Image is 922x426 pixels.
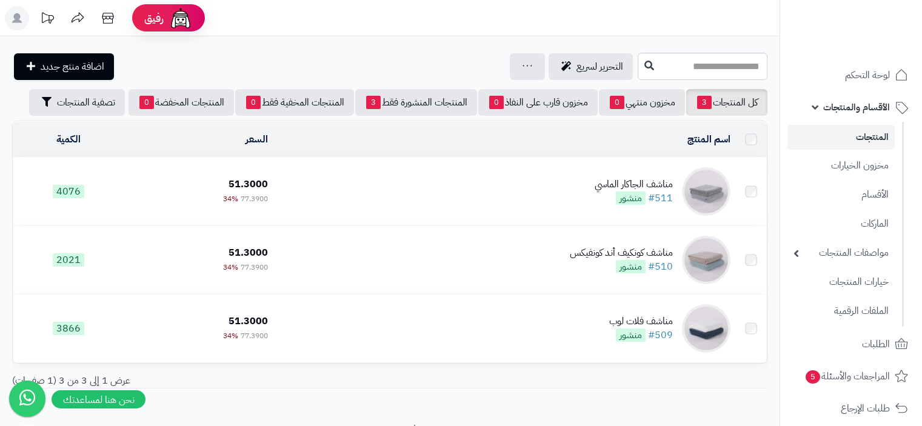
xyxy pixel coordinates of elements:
div: عرض 1 إلى 3 من 3 (1 صفحات) [3,374,390,388]
a: لوحة التحكم [787,61,915,90]
a: #510 [648,259,673,274]
span: 34% [223,193,238,204]
span: 3866 [53,322,84,335]
a: #509 [648,328,673,342]
a: المنتجات [787,125,895,150]
span: 77.3900 [241,193,268,204]
span: لوحة التحكم [845,67,890,84]
span: 0 [489,96,504,109]
a: المنتجات المخفضة0 [129,89,234,116]
a: الملفات الرقمية [787,298,895,324]
a: اضافة منتج جديد [14,53,114,80]
a: خيارات المنتجات [787,269,895,295]
a: الكمية [56,132,81,147]
a: مخزون قارب على النفاذ0 [478,89,598,116]
a: تحديثات المنصة [32,6,62,33]
a: الماركات [787,211,895,237]
span: التحرير لسريع [576,59,623,74]
span: اضافة منتج جديد [41,59,104,74]
a: #511 [648,191,673,205]
span: منشور [616,191,646,205]
span: منشور [616,328,646,342]
a: الطلبات [787,330,915,359]
a: كل المنتجات3 [686,89,767,116]
span: 51.3000 [229,177,268,191]
span: 0 [139,96,154,109]
span: 3 [697,96,712,109]
a: مواصفات المنتجات [787,240,895,266]
button: تصفية المنتجات [29,89,125,116]
a: اسم المنتج [687,132,730,147]
span: طلبات الإرجاع [841,400,890,417]
img: مناشف الجاكار الماسي [682,167,730,216]
a: المراجعات والأسئلة5 [787,362,915,391]
span: 0 [610,96,624,109]
span: 3 [366,96,381,109]
img: ai-face.png [169,6,193,30]
div: مناشف الجاكار الماسي [595,178,673,191]
span: 51.3000 [229,245,268,260]
span: المراجعات والأسئلة [804,368,890,385]
span: تصفية المنتجات [57,95,115,110]
span: الأقسام والمنتجات [823,99,890,116]
a: المنتجات المنشورة فقط3 [355,89,477,116]
a: التحرير لسريع [549,53,633,80]
span: الطلبات [862,336,890,353]
span: 4076 [53,185,84,198]
div: مناشف فلات لوب [609,315,673,328]
a: السعر [246,132,268,147]
span: 77.3900 [241,262,268,273]
a: مخزون الخيارات [787,153,895,179]
img: مناشف فلات لوب [682,304,730,353]
span: 51.3000 [229,314,268,328]
a: المنتجات المخفية فقط0 [235,89,354,116]
span: 2021 [53,253,84,267]
a: الأقسام [787,182,895,208]
span: منشور [616,260,646,273]
a: طلبات الإرجاع [787,394,915,423]
span: 5 [806,370,820,384]
span: 34% [223,330,238,341]
span: رفيق [144,11,164,25]
span: 34% [223,262,238,273]
a: مخزون منتهي0 [599,89,685,116]
div: مناشف كونكيف أند كونفيكس [570,246,673,260]
img: مناشف كونكيف أند كونفيكس [682,236,730,284]
span: 77.3900 [241,330,268,341]
span: 0 [246,96,261,109]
